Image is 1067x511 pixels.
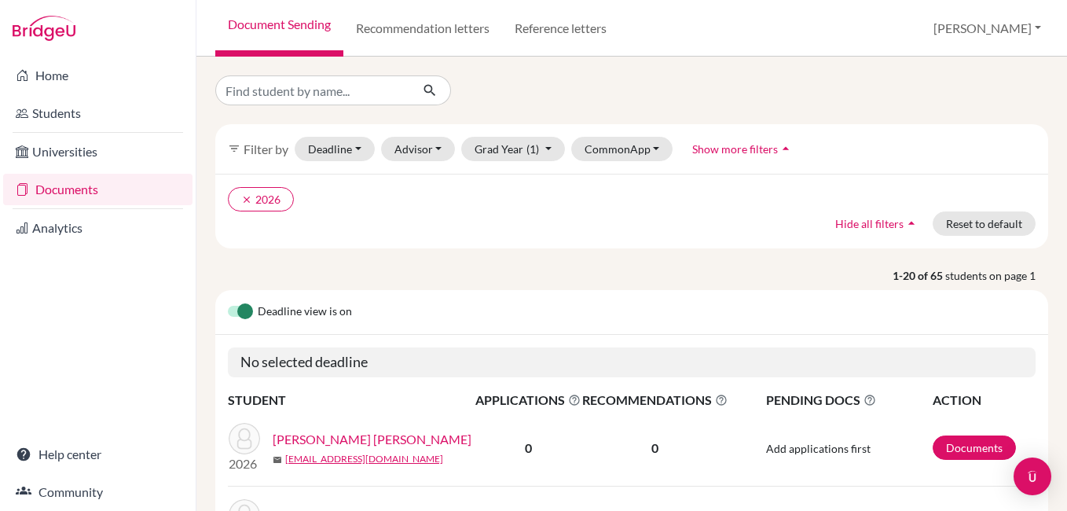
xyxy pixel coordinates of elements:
a: Home [3,60,192,91]
span: Filter by [244,142,288,156]
button: clear2026 [228,187,294,211]
a: [PERSON_NAME] [PERSON_NAME] [273,430,471,449]
span: Add applications first [766,442,871,455]
div: Open Intercom Messenger [1014,458,1051,495]
a: [EMAIL_ADDRESS][DOMAIN_NAME] [285,452,443,466]
a: Documents [933,436,1016,460]
button: Advisor [381,137,456,161]
strong: 1-20 of 65 [893,267,945,284]
a: Documents [3,174,192,205]
button: Show more filtersarrow_drop_up [679,137,807,161]
i: filter_list [228,142,240,155]
span: mail [273,455,282,465]
i: arrow_drop_up [904,215,919,231]
h5: No selected deadline [228,347,1036,377]
p: 2026 [229,454,260,473]
span: APPLICATIONS [475,391,581,410]
button: Deadline [295,137,375,161]
span: Hide all filters [835,217,904,230]
span: PENDING DOCS [766,391,931,410]
a: Analytics [3,212,192,244]
button: Reset to default [933,211,1036,236]
span: Show more filters [692,142,778,156]
span: RECOMMENDATIONS [582,391,728,410]
button: Hide all filtersarrow_drop_up [822,211,933,236]
th: ACTION [932,390,1036,410]
span: Deadline view is on [258,303,352,322]
b: 0 [525,440,532,455]
p: 0 [582,439,728,458]
a: Help center [3,439,192,470]
span: (1) [526,142,539,156]
img: Bridge-U [13,16,75,41]
input: Find student by name... [215,75,410,105]
a: Community [3,476,192,508]
i: clear [241,194,252,205]
th: STUDENT [228,390,475,410]
a: Universities [3,136,192,167]
span: students on page 1 [945,267,1048,284]
i: arrow_drop_up [778,141,794,156]
button: [PERSON_NAME] [926,13,1048,43]
a: Students [3,97,192,129]
button: Grad Year(1) [461,137,565,161]
img: ALVARENGA ALVARADO, DIEGO JAVIER [229,423,260,454]
button: CommonApp [571,137,673,161]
